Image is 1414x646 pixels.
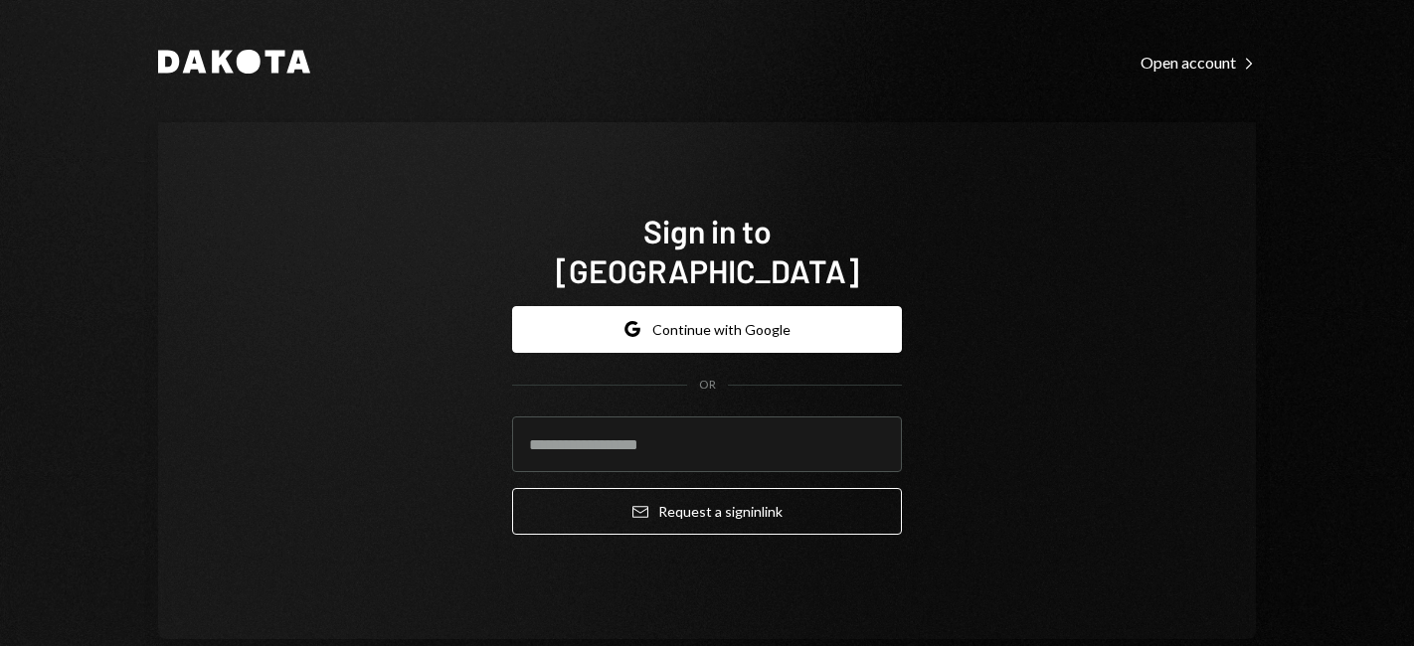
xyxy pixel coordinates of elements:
a: Open account [1141,51,1256,73]
button: Continue with Google [512,306,902,353]
div: OR [699,377,716,394]
h1: Sign in to [GEOGRAPHIC_DATA] [512,211,902,290]
div: Open account [1141,53,1256,73]
button: Request a signinlink [512,488,902,535]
